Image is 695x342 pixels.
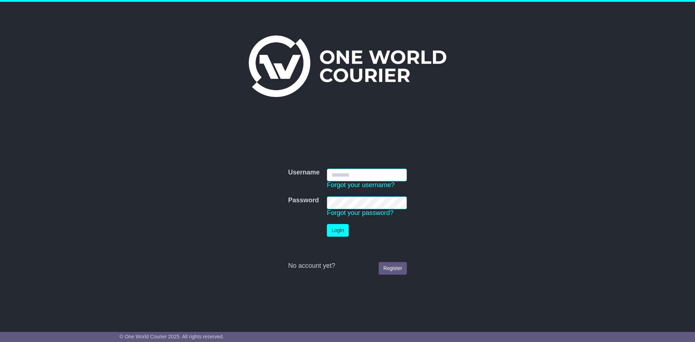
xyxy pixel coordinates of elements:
[288,197,319,204] label: Password
[379,262,407,275] a: Register
[288,169,320,177] label: Username
[327,224,349,237] button: Login
[327,209,393,216] a: Forgot your password?
[288,262,407,270] div: No account yet?
[249,35,446,97] img: One World
[327,181,395,189] a: Forgot your username?
[119,334,224,339] span: © One World Courier 2025. All rights reserved.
